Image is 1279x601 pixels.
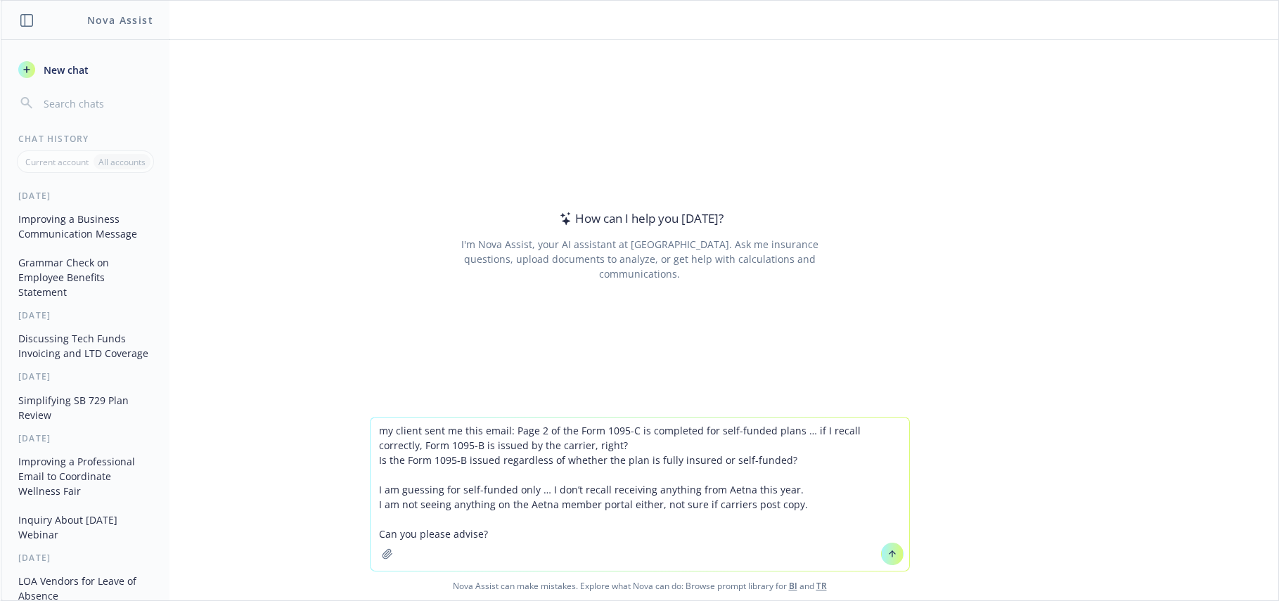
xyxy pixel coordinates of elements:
[1,370,169,382] div: [DATE]
[87,13,153,27] h1: Nova Assist
[6,571,1273,600] span: Nova Assist can make mistakes. Explore what Nova can do: Browse prompt library for and
[1,309,169,321] div: [DATE]
[1,552,169,564] div: [DATE]
[13,508,158,546] button: Inquiry About [DATE] Webinar
[25,156,89,168] p: Current account
[98,156,146,168] p: All accounts
[1,133,169,145] div: Chat History
[442,237,837,281] div: I'm Nova Assist, your AI assistant at [GEOGRAPHIC_DATA]. Ask me insurance questions, upload docum...
[555,209,724,228] div: How can I help you [DATE]?
[41,63,89,77] span: New chat
[13,389,158,427] button: Simplifying SB 729 Plan Review
[789,580,797,592] a: BI
[816,580,827,592] a: TR
[13,327,158,365] button: Discussing Tech Funds Invoicing and LTD Coverage
[13,57,158,82] button: New chat
[13,450,158,503] button: Improving a Professional Email to Coordinate Wellness Fair
[1,432,169,444] div: [DATE]
[41,93,153,113] input: Search chats
[13,251,158,304] button: Grammar Check on Employee Benefits Statement
[13,207,158,245] button: Improving a Business Communication Message
[371,418,909,571] textarea: my client sent me this email: Page 2 of the Form 1095-C is completed for self-funded plans … if I...
[1,190,169,202] div: [DATE]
